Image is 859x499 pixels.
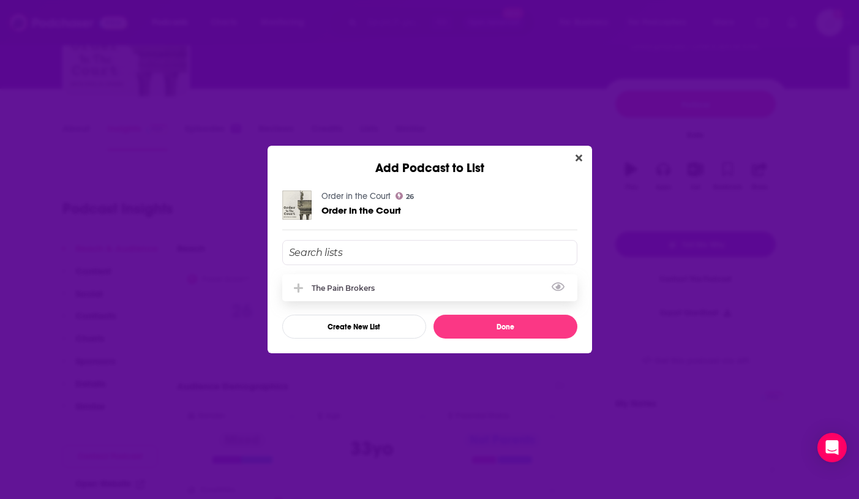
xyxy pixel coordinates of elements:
div: Add Podcast To List [282,240,577,339]
input: Search lists [282,240,577,265]
button: Done [433,315,577,339]
button: Close [571,151,587,166]
a: 26 [396,192,414,200]
span: 26 [406,194,414,200]
img: Order in the Court [282,190,312,220]
button: Create New List [282,315,426,339]
div: The Pain Brokers [312,283,382,293]
a: Order in the Court [321,191,391,201]
div: Add Podcast to List [268,146,592,176]
span: Order in the Court [321,204,401,216]
button: View Link [375,290,382,291]
div: The Pain Brokers [282,274,577,301]
a: Order in the Court [321,205,401,216]
div: Open Intercom Messenger [817,433,847,462]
